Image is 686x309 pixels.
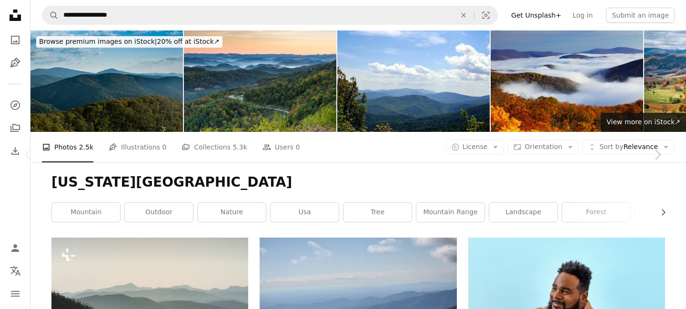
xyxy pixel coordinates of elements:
[583,140,675,155] button: Sort byRelevance
[6,284,25,303] button: Menu
[30,30,183,132] img: A stunning panorama of Blue Ridge Mountains
[52,203,120,222] a: mountain
[601,113,686,132] a: View more on iStock↗
[567,8,598,23] a: Log in
[262,132,300,162] a: Users 0
[271,203,339,222] a: usa
[337,30,490,132] img: Blue Ridge Mountains
[42,6,498,25] form: Find visuals sitewide
[343,203,412,222] a: tree
[6,261,25,280] button: Language
[6,96,25,115] a: Explore
[474,6,497,24] button: Visual search
[39,38,157,45] span: Browse premium images on iStock |
[39,38,220,45] span: 20% off at iStock ↗
[232,142,247,152] span: 5.3k
[446,140,504,155] button: License
[629,109,686,200] a: Next
[260,299,456,307] a: green and brown mountains under blue sky during daytime
[6,53,25,72] a: Illustrations
[182,132,247,162] a: Collections 5.3k
[162,142,167,152] span: 0
[453,6,474,24] button: Clear
[505,8,567,23] a: Get Unsplash+
[508,140,579,155] button: Orientation
[6,30,25,50] a: Photos
[6,239,25,258] a: Log in / Sign up
[125,203,193,222] a: outdoor
[463,143,488,150] span: License
[606,8,675,23] button: Submit an image
[51,299,248,307] a: a view of a mountain range with trees in the foreground
[491,30,643,132] img: Shenandoah National Park
[525,143,562,150] span: Orientation
[562,203,630,222] a: forest
[184,30,336,132] img: Morning in the Mountains
[30,30,228,53] a: Browse premium images on iStock|20% off at iStock↗
[489,203,557,222] a: landscape
[198,203,266,222] a: nature
[599,142,658,152] span: Relevance
[42,6,59,24] button: Search Unsplash
[109,132,166,162] a: Illustrations 0
[655,203,665,222] button: scroll list to the right
[599,143,623,150] span: Sort by
[416,203,484,222] a: mountain range
[606,118,680,126] span: View more on iStock ↗
[296,142,300,152] span: 0
[51,174,665,191] h1: [US_STATE][GEOGRAPHIC_DATA]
